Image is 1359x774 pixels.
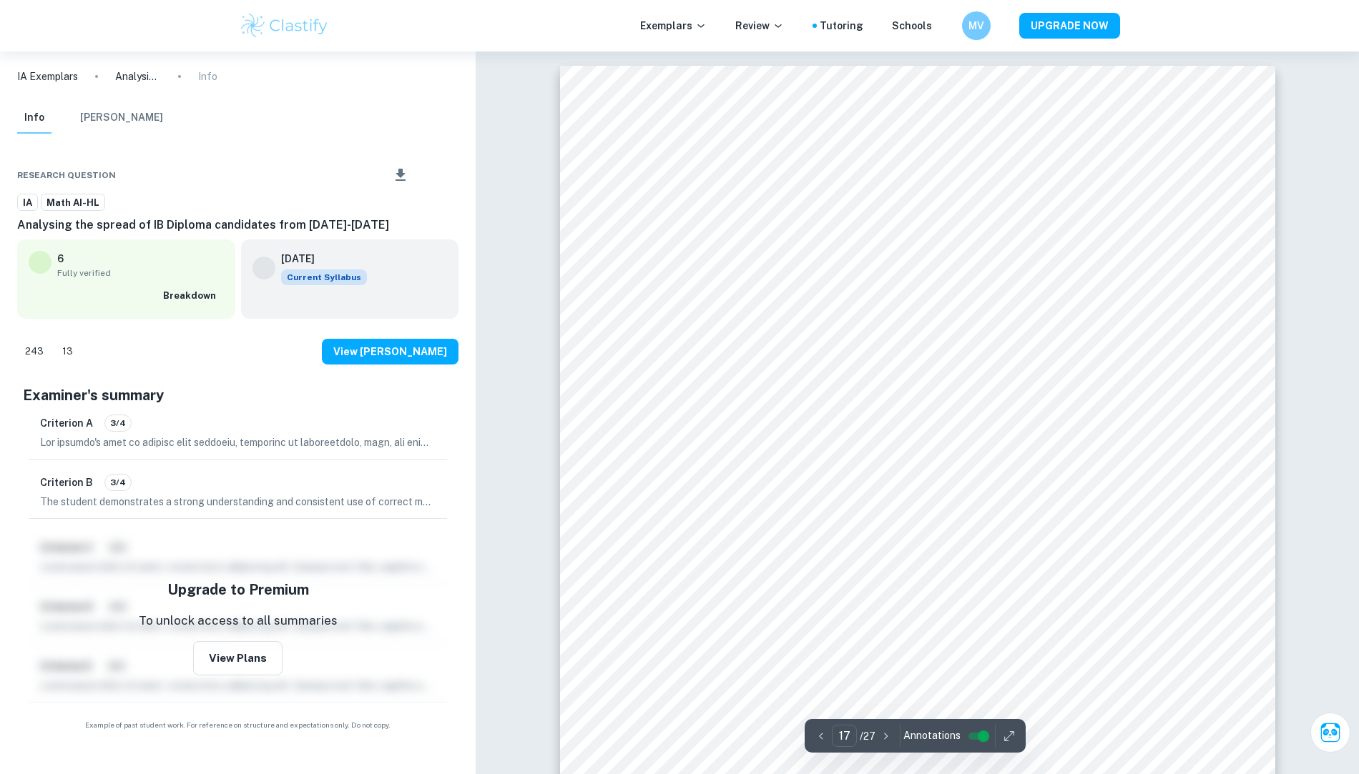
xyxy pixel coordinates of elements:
[18,196,37,210] span: IA
[1310,713,1350,753] button: Ask Clai
[281,269,367,285] span: Current Syllabus
[17,194,38,212] a: IA
[17,102,51,134] button: Info
[41,194,105,212] a: Math AI-HL
[40,435,436,450] p: Lor ipsumdo's amet co adipisc elit seddoeiu, temporinc ut laboreetdolo, magn, ali enimadmini, ven...
[40,475,93,490] h6: Criterion B
[23,384,453,406] h5: Examiner's summary
[281,269,367,285] div: This exemplar is based on the current syllabus. Feel free to refer to it for inspiration/ideas wh...
[139,612,338,630] p: To unlock access to all summaries
[968,18,985,34] h6: MV
[239,11,330,40] img: Clastify logo
[167,579,309,600] h5: Upgrade to Premium
[943,22,951,29] button: Help and Feedback
[640,18,707,34] p: Exemplars
[735,18,784,34] p: Review
[820,18,863,34] a: Tutoring
[433,167,444,184] div: Unbookmark
[105,476,131,489] span: 3/4
[17,344,51,359] span: 243
[193,641,283,675] button: View Plans
[57,267,224,279] span: Fully verified
[198,69,217,84] p: Info
[371,157,430,194] div: Download
[903,728,961,743] span: Annotations
[17,69,78,84] a: IA Exemplars
[115,69,161,84] p: Analysing the spread of IB Diploma candidates from [DATE]-[DATE]
[57,251,64,267] p: 6
[17,169,116,182] span: Research question
[54,344,81,359] span: 13
[17,340,51,363] div: Like
[40,494,436,510] p: The student demonstrates a strong understanding and consistent use of correct mathematical notati...
[80,102,163,134] button: [PERSON_NAME]
[962,11,991,40] button: MV
[41,196,104,210] span: Math AI-HL
[1019,13,1120,39] button: UPGRADE NOW
[160,285,224,307] button: Breakdown
[892,18,932,34] a: Schools
[860,728,875,744] p: / 27
[54,340,81,363] div: Dislike
[105,417,131,430] span: 3/4
[447,167,458,184] div: Report issue
[281,251,355,267] h6: [DATE]
[17,217,458,234] h6: Analysing the spread of IB Diploma candidates from [DATE]-[DATE]
[40,415,93,431] h6: Criterion A
[356,167,368,184] div: Share
[17,720,458,730] span: Example of past student work. For reference on structure and expectations only. Do not copy.
[322,339,458,364] button: View [PERSON_NAME]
